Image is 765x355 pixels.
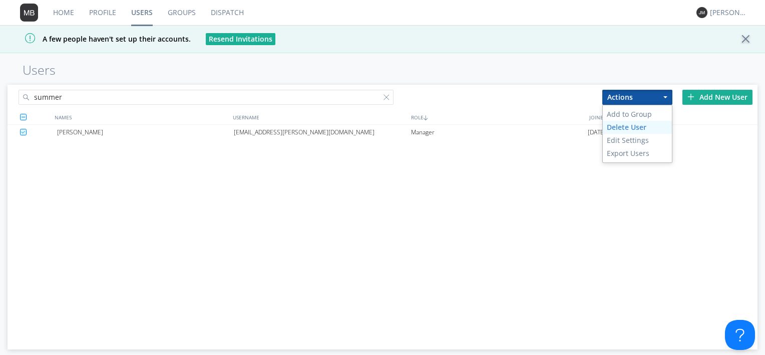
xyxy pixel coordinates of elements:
div: JOINED [587,110,765,124]
iframe: Toggle Customer Support [725,320,755,350]
span: A few people haven't set up their accounts. [8,34,191,44]
input: Search users [19,90,394,105]
a: Export Users [603,147,672,160]
a: Add to Group [603,108,672,121]
a: Edit Settings [603,134,672,147]
a: [PERSON_NAME][EMAIL_ADDRESS][PERSON_NAME][DOMAIN_NAME]Manager[DATE] [8,125,757,140]
div: USERNAME [230,110,409,124]
span: [DATE] [588,125,606,140]
div: [PERSON_NAME] [57,125,234,140]
div: NAMES [52,110,230,124]
div: ROLE [409,110,587,124]
img: 373638.png [696,7,707,18]
img: 373638.png [20,4,38,22]
img: plus.svg [687,93,694,100]
div: [PERSON_NAME] [710,8,747,18]
div: Manager [411,125,588,140]
button: Resend Invitations [206,33,275,45]
div: [EMAIL_ADDRESS][PERSON_NAME][DOMAIN_NAME] [234,125,411,140]
div: Add New User [682,90,752,105]
a: Delete User [603,121,672,134]
ul: Actions [602,105,672,163]
button: Actions [602,90,672,105]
